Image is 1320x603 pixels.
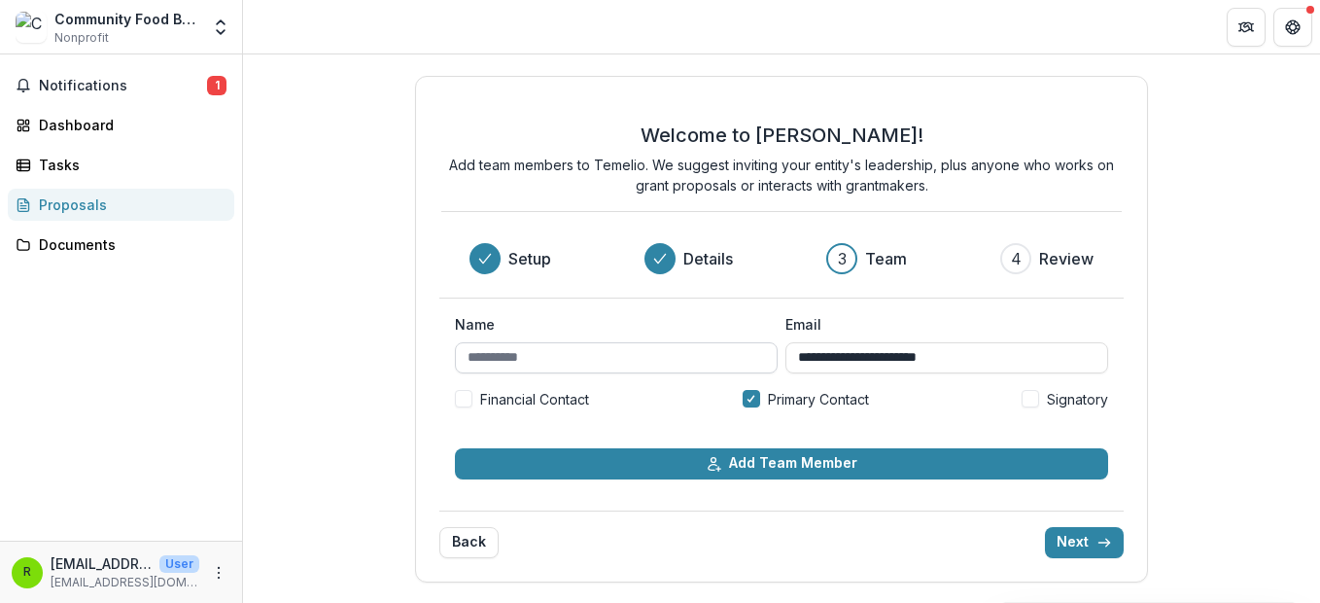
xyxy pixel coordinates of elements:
p: Add team members to Temelio. We suggest inviting your entity's leadership, plus anyone who works ... [441,155,1122,195]
div: Tasks [39,155,219,175]
img: Community Food Bank [16,12,47,43]
a: Documents [8,229,234,261]
h3: Review [1039,247,1094,270]
p: [EMAIL_ADDRESS][DOMAIN_NAME] [51,574,199,591]
button: More [207,561,230,585]
button: Add Team Member [455,448,1107,479]
div: 3 [838,247,847,270]
p: [EMAIL_ADDRESS][DOMAIN_NAME] [51,553,152,574]
div: Documents [39,234,219,255]
button: Notifications1 [8,70,234,101]
span: Notifications [39,78,207,94]
span: Financial Contact [480,389,589,409]
h3: Team [865,247,907,270]
p: User [159,555,199,573]
button: Open entity switcher [207,8,234,47]
span: Signatory [1047,389,1108,409]
span: 1 [207,76,226,95]
label: Name [455,314,766,335]
button: Next [1045,527,1124,558]
h2: Welcome to [PERSON_NAME]! [641,124,923,147]
h3: Details [683,247,733,270]
button: Partners [1227,8,1266,47]
div: Community Food Bank [54,9,199,29]
h3: Setup [508,247,551,270]
div: Dashboard [39,115,219,135]
span: Primary Contact [768,389,869,409]
a: Tasks [8,149,234,181]
button: Back [439,527,499,558]
div: rudytaylor@food-bank.org [23,566,31,579]
span: Nonprofit [54,29,109,47]
div: Progress [469,243,1094,274]
a: Proposals [8,189,234,221]
label: Email [785,314,1096,335]
button: Get Help [1273,8,1312,47]
a: Dashboard [8,109,234,141]
div: 4 [1011,247,1022,270]
div: Proposals [39,195,219,215]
